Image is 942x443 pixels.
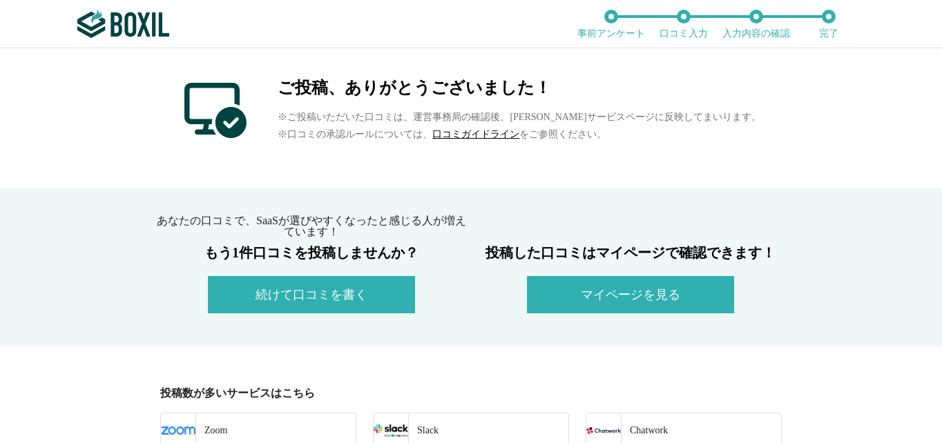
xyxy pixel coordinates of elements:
[647,10,720,39] li: 口コミ入力
[160,388,790,399] div: 投稿数が多いサービスはこちら
[278,79,760,96] h2: ご投稿、ありがとうございました！
[471,246,790,259] h3: 投稿した口コミはマイページで確認できます！
[208,276,415,313] button: 続けて口コミを書く
[720,10,792,39] li: 入力内容の確認
[152,246,471,259] h3: もう1件口コミを投稿しませんか？
[527,291,734,301] a: マイページを見る
[208,291,415,301] a: 続けて口コミを書く
[432,129,519,139] a: 口コミガイドライン
[278,108,760,126] p: ※ご投稿いただいた口コミは、運営事務局の確認後、[PERSON_NAME]サービスページに反映してまいります。
[278,126,760,143] p: ※口コミの承認ルールについては、 をご参照ください。
[77,10,169,38] img: ボクシルSaaS_ロゴ
[575,10,647,39] li: 事前アンケート
[792,10,865,39] li: 完了
[527,276,734,313] button: マイページを見る
[157,215,466,237] span: あなたの口コミで、SaaSが選びやすくなったと感じる人が増えています！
